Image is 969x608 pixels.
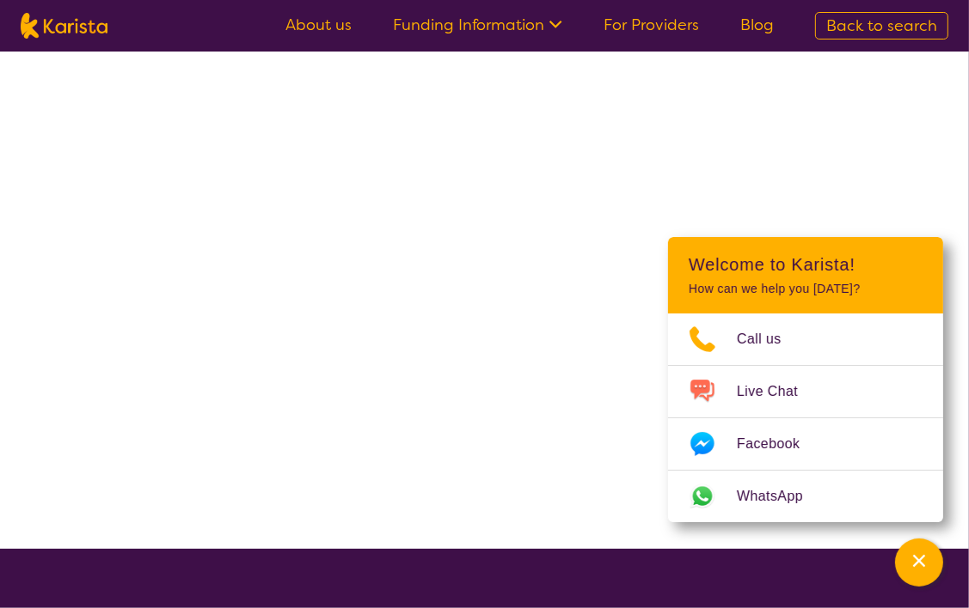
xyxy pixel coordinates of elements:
a: About us [285,15,352,35]
a: For Providers [604,15,699,35]
span: Live Chat [737,379,819,404]
h2: Welcome to Karista! [689,254,923,275]
a: Web link opens in a new tab. [668,471,943,522]
span: Facebook [737,431,820,457]
p: How can we help you [DATE]? [689,282,923,296]
span: Call us [737,326,802,352]
div: Channel Menu [668,237,943,522]
button: Channel Menu [895,538,943,587]
span: WhatsApp [737,483,824,509]
img: Karista logo [21,13,107,39]
a: Back to search [815,12,948,40]
span: Back to search [826,15,937,36]
ul: Choose channel [668,313,943,522]
a: Blog [740,15,774,35]
a: Funding Information [393,15,562,35]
